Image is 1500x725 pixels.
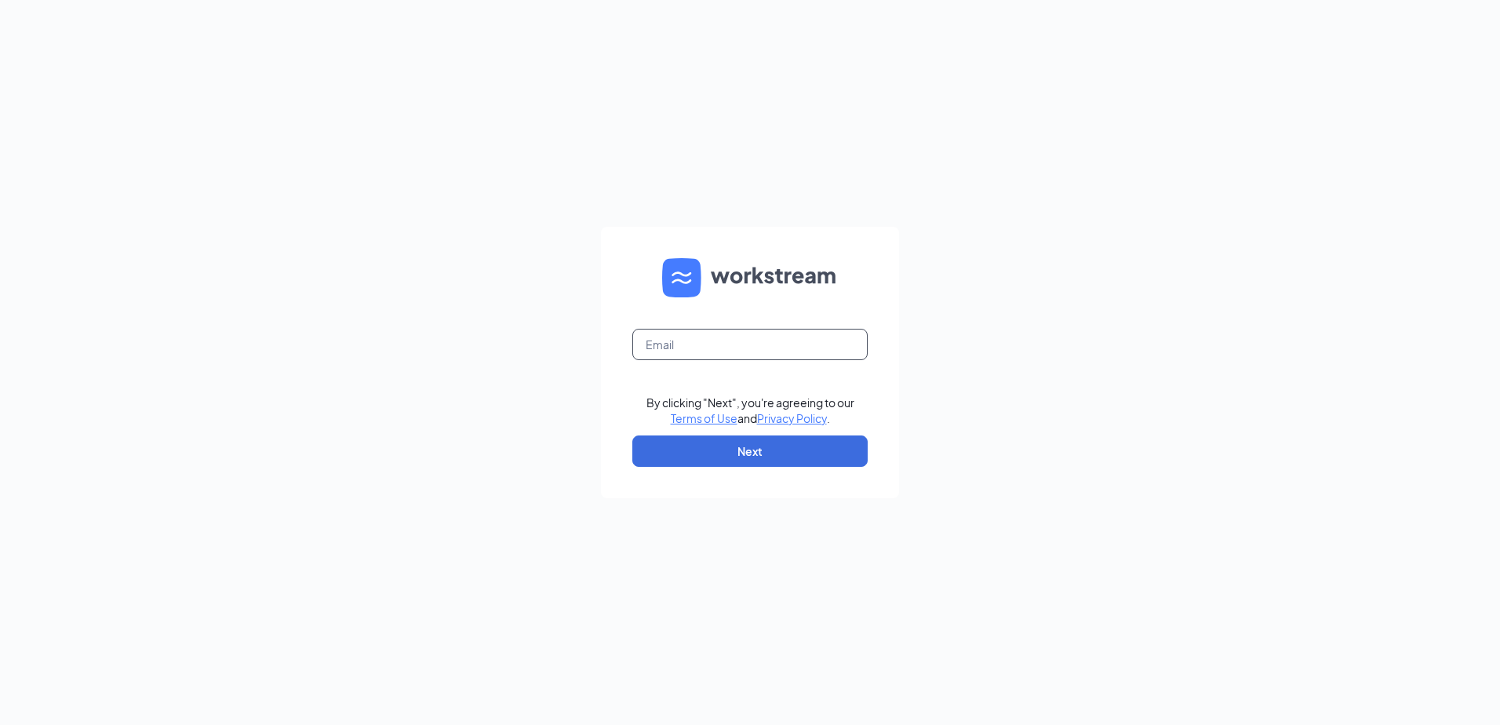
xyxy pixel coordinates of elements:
[757,411,827,425] a: Privacy Policy
[632,329,868,360] input: Email
[671,411,737,425] a: Terms of Use
[646,395,854,426] div: By clicking "Next", you're agreeing to our and .
[632,435,868,467] button: Next
[662,258,838,297] img: WS logo and Workstream text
